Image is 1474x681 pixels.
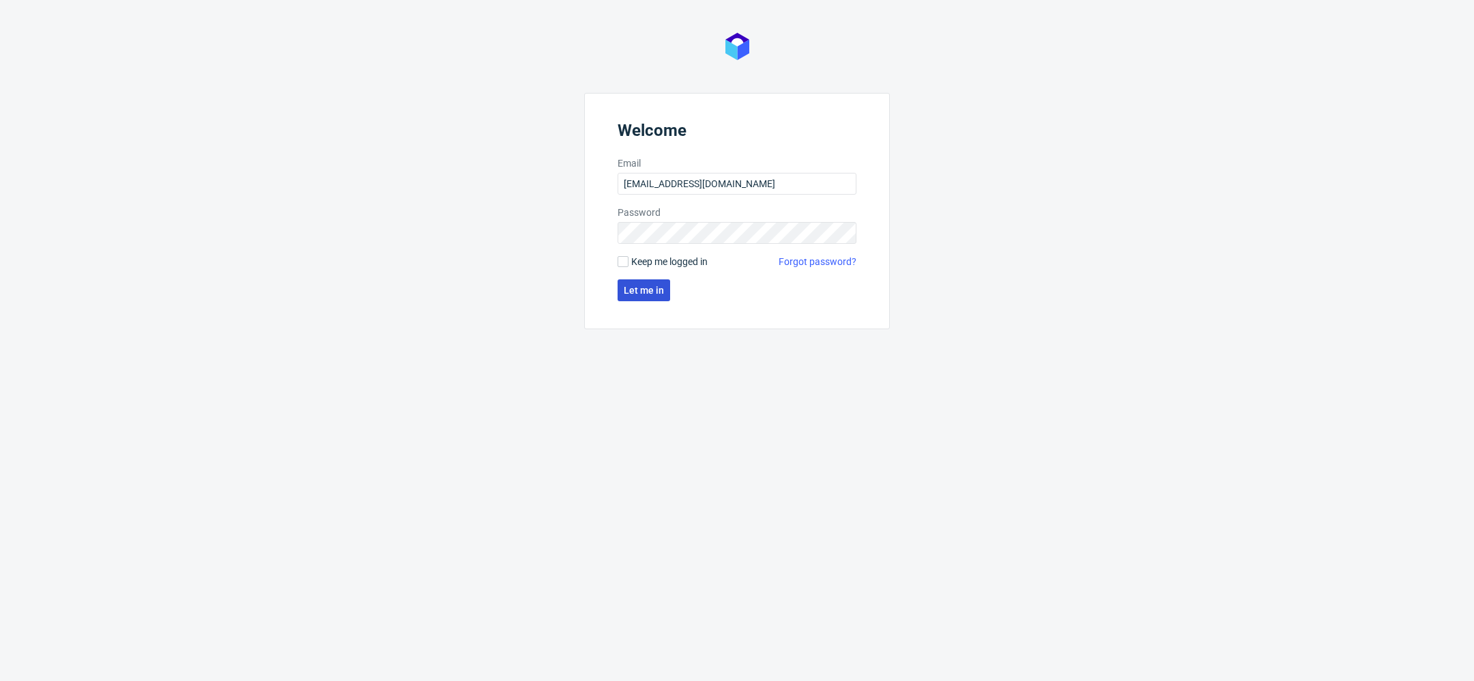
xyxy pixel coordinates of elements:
[618,206,856,219] label: Password
[631,255,708,268] span: Keep me logged in
[618,121,856,145] header: Welcome
[779,255,856,268] a: Forgot password?
[624,286,664,295] span: Let me in
[618,173,856,195] input: you@youremail.com
[618,279,670,301] button: Let me in
[618,156,856,170] label: Email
